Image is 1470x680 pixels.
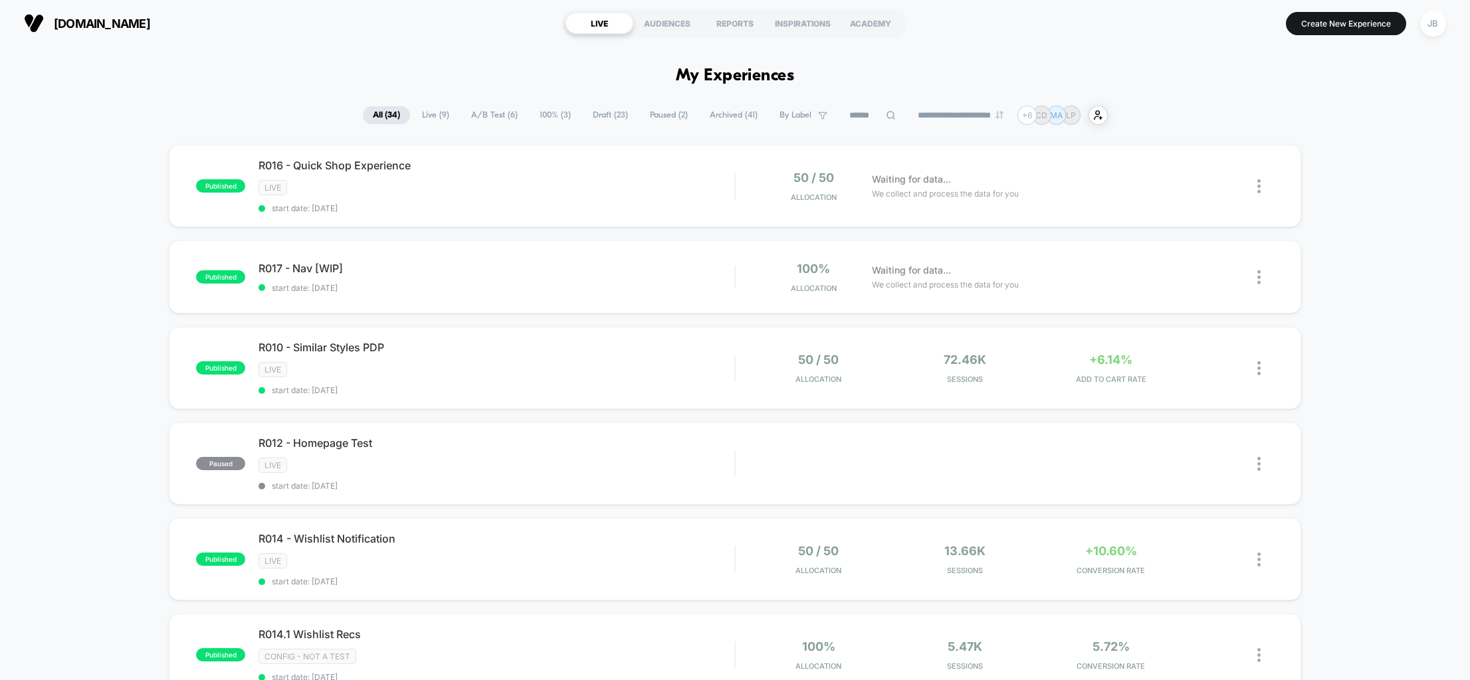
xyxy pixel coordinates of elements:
[196,179,245,193] span: published
[633,13,701,34] div: AUDIENCES
[872,278,1019,291] span: We collect and process the data for you
[1420,11,1446,37] div: JB
[259,283,734,293] span: start date: [DATE]
[944,544,986,558] span: 13.66k
[872,263,951,278] span: Waiting for data...
[791,193,837,202] span: Allocation
[196,361,245,375] span: published
[54,17,150,31] span: [DOMAIN_NAME]
[530,106,581,124] span: 100% ( 3 )
[837,13,904,34] div: ACADEMY
[196,648,245,661] span: published
[1257,648,1261,662] img: close
[259,576,734,586] span: start date: [DATE]
[196,552,245,566] span: published
[1041,566,1181,575] span: CONVERSION RATE
[795,375,841,384] span: Allocation
[1066,110,1076,120] p: LP
[793,171,834,185] span: 50 / 50
[1416,10,1450,37] button: JB
[769,13,837,34] div: INSPIRATIONS
[196,457,245,470] span: paused
[895,661,1035,671] span: Sessions
[1257,179,1261,193] img: close
[802,639,835,653] span: 100%
[259,553,287,568] span: LIVE
[872,172,951,187] span: Waiting for data...
[461,106,528,124] span: A/B Test ( 6 )
[895,375,1035,384] span: Sessions
[798,544,839,558] span: 50 / 50
[1257,270,1261,284] img: close
[20,13,154,34] button: [DOMAIN_NAME]
[196,270,245,284] span: published
[676,66,795,86] h1: My Experiences
[259,262,734,275] span: R017 - Nav [WIP]
[259,385,734,395] span: start date: [DATE]
[259,203,734,213] span: start date: [DATE]
[566,13,633,34] div: LIVE
[701,13,769,34] div: REPORTS
[700,106,768,124] span: Archived ( 41 )
[797,262,830,276] span: 100%
[996,111,1003,119] img: end
[1257,361,1261,375] img: close
[363,106,410,124] span: All ( 34 )
[798,353,839,367] span: 50 / 50
[895,566,1035,575] span: Sessions
[583,106,638,124] span: Draft ( 23 )
[1017,106,1037,125] div: + 6
[1041,661,1181,671] span: CONVERSION RATE
[1035,110,1047,120] p: CD
[1041,375,1181,384] span: ADD TO CART RATE
[259,341,734,354] span: R010 - Similar Styles PDP
[1286,12,1406,35] button: Create New Experience
[1257,552,1261,566] img: close
[640,106,698,124] span: Paused ( 2 )
[259,649,356,664] span: CONFIG - NOT A TEST
[259,159,734,172] span: R016 - Quick Shop Experience
[944,353,986,367] span: 72.46k
[1093,639,1130,653] span: 5.72%
[259,481,734,491] span: start date: [DATE]
[872,187,1019,200] span: We collect and process the data for you
[791,284,837,293] span: Allocation
[259,436,734,450] span: R012 - Homepage Test
[795,566,841,575] span: Allocation
[1257,457,1261,471] img: close
[1050,110,1063,120] p: MA
[259,628,734,641] span: R014.1 Wishlist Recs
[259,362,287,377] span: LIVE
[259,532,734,545] span: R014 - Wishlist Notification
[1089,353,1132,367] span: +6.14%
[259,458,287,473] span: LIVE
[1085,544,1137,558] span: +10.60%
[412,106,459,124] span: Live ( 9 )
[780,110,811,120] span: By Label
[795,661,841,671] span: Allocation
[948,639,982,653] span: 5.47k
[259,180,287,195] span: LIVE
[24,13,44,33] img: Visually logo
